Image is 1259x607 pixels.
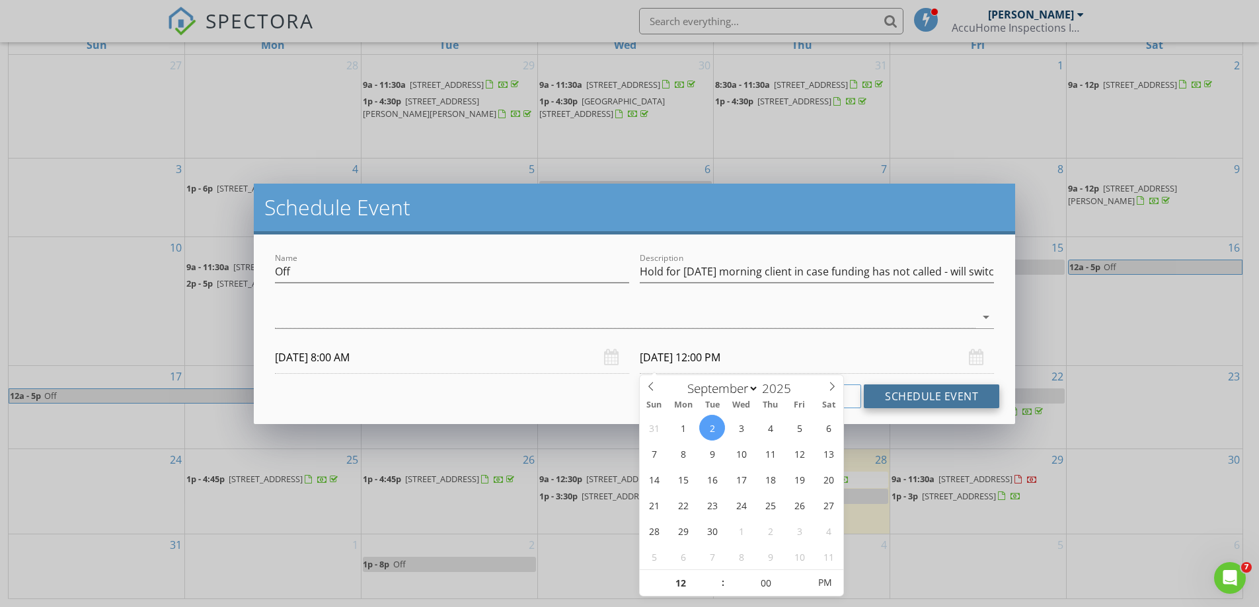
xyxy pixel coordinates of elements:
[699,466,725,492] span: September 16, 2025
[727,401,756,410] span: Wed
[728,518,754,544] span: October 1, 2025
[785,401,814,410] span: Fri
[641,518,667,544] span: September 28, 2025
[698,401,727,410] span: Tue
[670,492,696,518] span: September 22, 2025
[721,569,725,596] span: :
[641,441,667,466] span: September 7, 2025
[816,415,841,441] span: September 6, 2025
[670,544,696,569] span: October 6, 2025
[699,492,725,518] span: September 23, 2025
[978,309,994,325] i: arrow_drop_down
[757,544,783,569] span: October 9, 2025
[786,492,812,518] span: September 26, 2025
[1214,562,1246,594] iframe: Intercom live chat
[640,341,994,374] input: Select date
[806,569,843,596] span: Click to toggle
[699,441,725,466] span: September 9, 2025
[699,544,725,569] span: October 7, 2025
[699,518,725,544] span: September 30, 2025
[728,466,754,492] span: September 17, 2025
[728,492,754,518] span: September 24, 2025
[757,492,783,518] span: September 25, 2025
[757,466,783,492] span: September 18, 2025
[864,384,999,408] button: Schedule Event
[757,415,783,441] span: September 4, 2025
[816,544,841,569] span: October 11, 2025
[786,415,812,441] span: September 5, 2025
[640,401,669,410] span: Sun
[814,401,843,410] span: Sat
[786,544,812,569] span: October 10, 2025
[816,441,841,466] span: September 13, 2025
[728,441,754,466] span: September 10, 2025
[670,441,696,466] span: September 8, 2025
[757,518,783,544] span: October 2, 2025
[728,544,754,569] span: October 8, 2025
[670,415,696,441] span: September 1, 2025
[669,401,698,410] span: Mon
[816,518,841,544] span: October 4, 2025
[756,401,785,410] span: Thu
[641,466,667,492] span: September 14, 2025
[786,518,812,544] span: October 3, 2025
[670,518,696,544] span: September 29, 2025
[264,194,1005,221] h2: Schedule Event
[759,380,802,397] input: Year
[1241,562,1252,573] span: 7
[641,544,667,569] span: October 5, 2025
[670,466,696,492] span: September 15, 2025
[641,492,667,518] span: September 21, 2025
[728,415,754,441] span: September 3, 2025
[699,415,725,441] span: September 2, 2025
[786,466,812,492] span: September 19, 2025
[816,466,841,492] span: September 20, 2025
[275,341,629,374] input: Select date
[786,441,812,466] span: September 12, 2025
[641,415,667,441] span: August 31, 2025
[757,441,783,466] span: September 11, 2025
[816,492,841,518] span: September 27, 2025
